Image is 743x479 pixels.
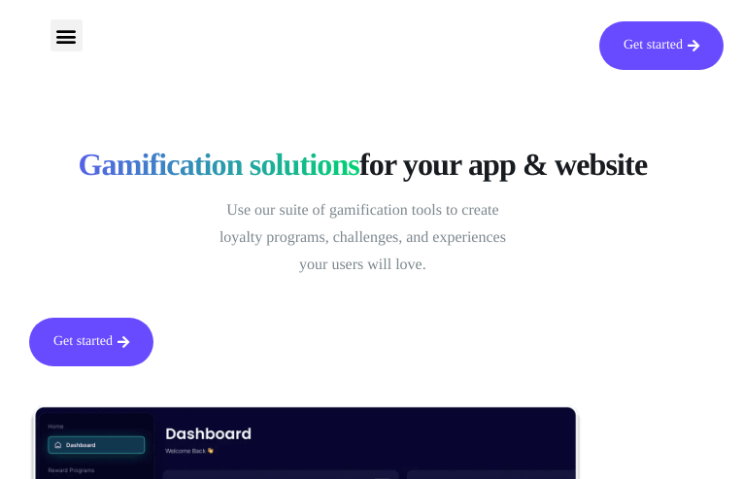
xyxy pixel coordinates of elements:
[29,146,696,183] h1: for your app & website
[599,21,724,70] a: Get started
[29,318,153,366] a: Get started
[624,39,683,52] span: Get started
[207,197,518,279] p: Use our suite of gamification tools to create loyalty programs, challenges, and experiences your ...
[53,335,113,349] span: Get started
[51,19,83,51] div: Menu Toggle
[79,146,359,183] span: Gamification solutions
